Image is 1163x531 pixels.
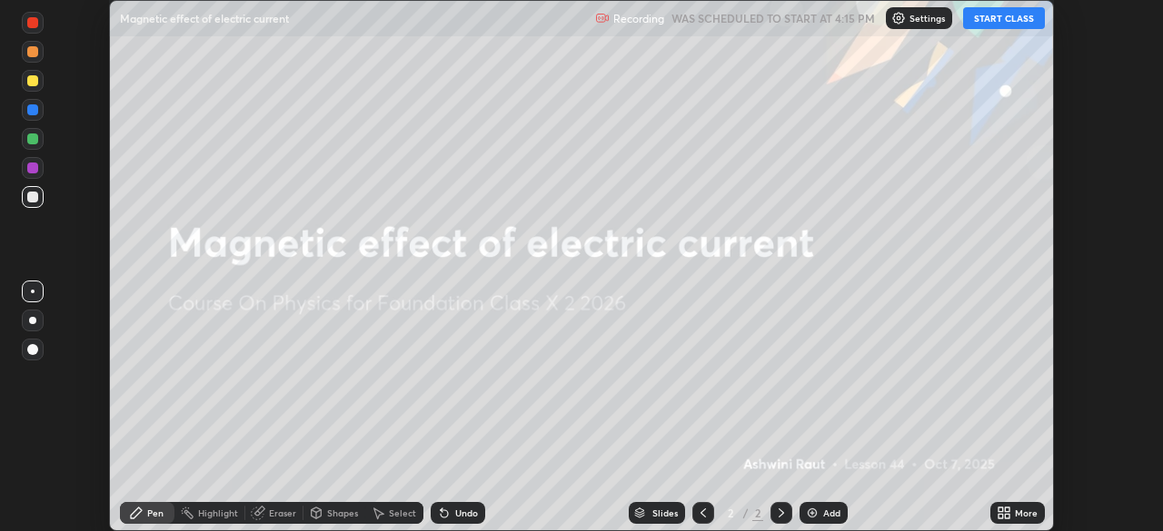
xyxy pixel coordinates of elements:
div: Undo [455,508,478,517]
div: Highlight [198,508,238,517]
div: Add [823,508,840,517]
img: class-settings-icons [891,11,906,25]
img: add-slide-button [805,506,820,520]
img: recording.375f2c34.svg [595,11,610,25]
div: 2 [721,507,740,518]
button: START CLASS [963,7,1045,29]
div: / [743,507,749,518]
div: Shapes [327,508,358,517]
div: Slides [652,508,678,517]
div: More [1015,508,1038,517]
h5: WAS SCHEDULED TO START AT 4:15 PM [671,10,875,26]
p: Settings [910,14,945,23]
div: Select [389,508,416,517]
div: Eraser [269,508,296,517]
p: Recording [613,12,664,25]
div: Pen [147,508,164,517]
div: 2 [752,505,763,521]
p: Magnetic effect of electric current [120,11,289,25]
